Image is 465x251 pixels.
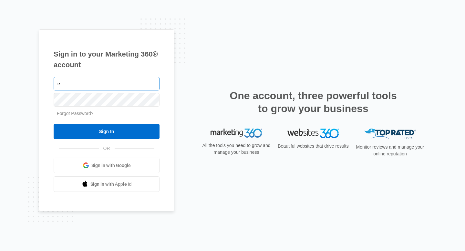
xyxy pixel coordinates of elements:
p: Beautiful websites that drive results [277,143,349,150]
img: Marketing 360 [211,129,262,138]
span: Sign in with Google [91,162,131,169]
a: Forgot Password? [57,111,94,116]
p: All the tools you need to grow and manage your business [200,142,273,156]
h2: One account, three powerful tools to grow your business [228,89,399,115]
span: Sign in with Apple Id [90,181,132,188]
span: OR [99,145,115,152]
a: Sign in with Apple Id [54,176,160,192]
img: Websites 360 [287,129,339,138]
input: Email [54,77,160,90]
a: Sign in with Google [54,158,160,173]
p: Monitor reviews and manage your online reputation [354,144,426,157]
input: Sign In [54,124,160,139]
img: Top Rated Local [364,129,416,139]
h1: Sign in to your Marketing 360® account [54,49,160,70]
